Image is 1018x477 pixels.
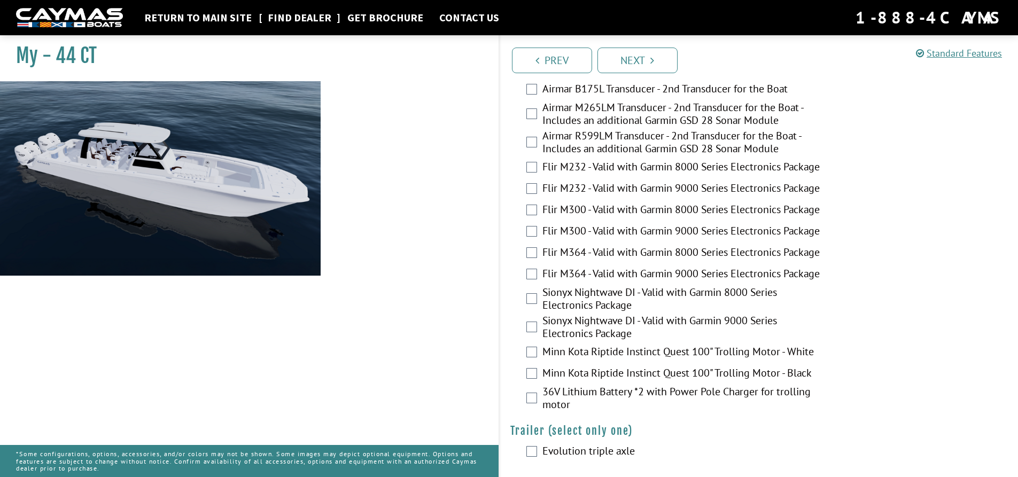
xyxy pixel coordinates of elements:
[542,182,828,197] label: Flir M232 - Valid with Garmin 9000 Series Electronics Package
[139,11,257,25] a: Return to main site
[434,11,504,25] a: Contact Us
[16,445,483,477] p: *Some configurations, options, accessories, and/or colors may not be shown. Some images may depic...
[542,82,828,98] label: Airmar B175L Transducer - 2nd Transducer for the Boat
[342,11,429,25] a: Get Brochure
[510,424,1008,437] h4: Trailer (select only one)
[16,44,472,68] h1: My - 44 CT
[542,246,828,261] label: Flir M364 - Valid with Garmin 8000 Series Electronics Package
[542,286,828,314] label: Sionyx Nightwave DI - Valid with Garmin 8000 Series Electronics Package
[542,129,828,158] label: Airmar R599LM Transducer - 2nd Transducer for the Boat - Includes an additional Garmin GSD 28 Son...
[542,385,828,413] label: 36V Lithium Battery *2 with Power Pole Charger for trolling motor
[542,314,828,342] label: Sionyx Nightwave DI - Valid with Garmin 9000 Series Electronics Package
[542,366,828,382] label: Minn Kota Riptide Instinct Quest 100" Trolling Motor - Black
[542,101,828,129] label: Airmar M265LM Transducer - 2nd Transducer for the Boat - Includes an additional Garmin GSD 28 Son...
[597,48,678,73] a: Next
[542,224,828,240] label: Flir M300 - Valid with Garmin 9000 Series Electronics Package
[512,48,592,73] a: Prev
[856,6,1002,29] div: 1-888-4CAYMAS
[262,11,337,25] a: Find Dealer
[542,160,828,176] label: Flir M232 - Valid with Garmin 8000 Series Electronics Package
[542,267,828,283] label: Flir M364 - Valid with Garmin 9000 Series Electronics Package
[542,444,828,460] label: Evolution triple axle
[916,47,1002,59] a: Standard Features
[542,203,828,218] label: Flir M300 - Valid with Garmin 8000 Series Electronics Package
[542,345,828,361] label: Minn Kota Riptide Instinct Quest 100" Trolling Motor - White
[16,8,123,28] img: white-logo-c9c8dbefe5ff5ceceb0f0178aa75bf4bb51f6bca0971e226c86eb53dfe498488.png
